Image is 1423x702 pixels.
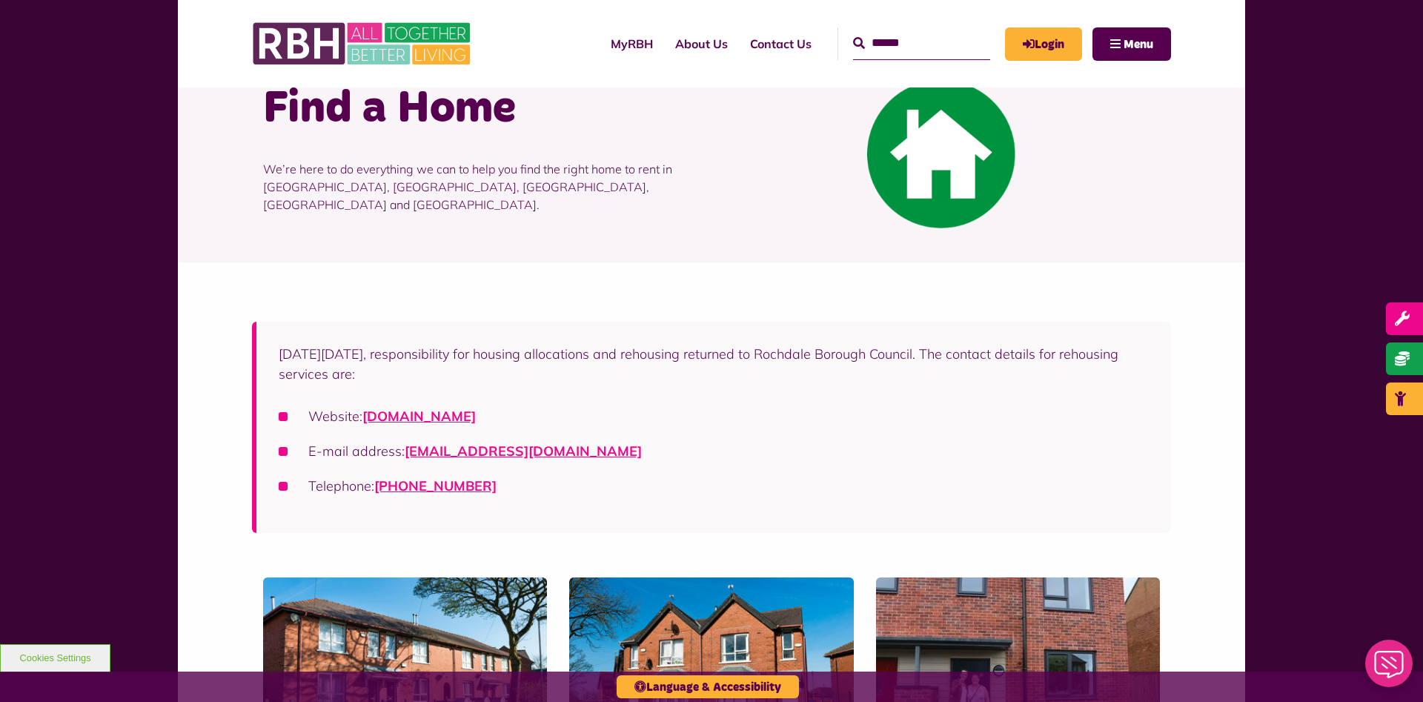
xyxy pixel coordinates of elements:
button: Navigation [1092,27,1171,61]
a: call 0300 303 8874 [374,477,497,494]
a: About Us [664,24,739,64]
h1: Find a Home [263,80,700,138]
input: Search [853,27,990,59]
iframe: Netcall Web Assistant for live chat [1356,635,1423,702]
p: [DATE][DATE], responsibility for housing allocations and rehousing returned to Rochdale Borough C... [279,344,1149,384]
img: RBH [252,15,474,73]
li: E-mail address: [279,441,1149,461]
p: We’re here to do everything we can to help you find the right home to rent in [GEOGRAPHIC_DATA], ... [263,138,700,236]
img: Find A Home [867,80,1015,228]
span: Menu [1124,39,1153,50]
li: Website: [279,406,1149,426]
a: [DOMAIN_NAME] [362,408,476,425]
a: Contact Us [739,24,823,64]
button: Language & Accessibility [617,675,799,698]
a: MyRBH [1005,27,1082,61]
a: MyRBH [600,24,664,64]
li: Telephone: [279,476,1149,496]
a: [EMAIL_ADDRESS][DOMAIN_NAME] [405,443,642,460]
